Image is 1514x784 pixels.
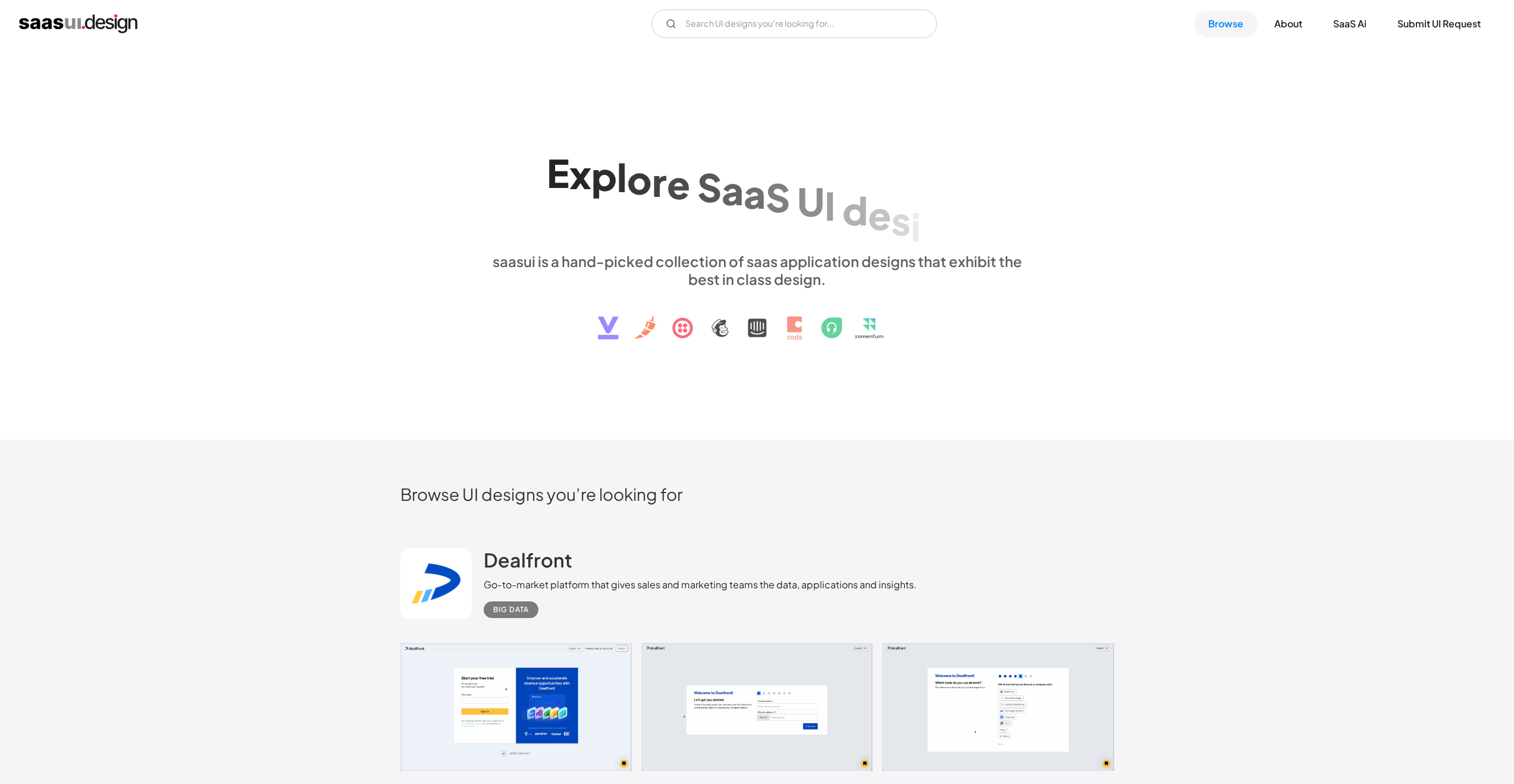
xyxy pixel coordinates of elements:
[1383,11,1495,37] a: Submit UI Request
[484,252,1031,288] div: saasui is a hand-picked collection of saas application designs that exhibit the best in class des...
[19,14,137,33] a: home
[697,164,722,210] div: S
[651,10,937,38] form: Email Form
[400,484,1114,504] h2: Browse UI designs you’re looking for
[868,193,891,239] div: e
[591,153,617,199] div: p
[617,155,627,200] div: l
[766,174,790,220] div: S
[651,10,937,38] input: Search UI designs you're looking for...
[627,156,652,202] div: o
[1260,11,1316,37] a: About
[652,159,667,205] div: r
[547,150,569,196] div: E
[825,183,835,229] div: I
[842,187,868,233] div: d
[484,548,572,578] a: Dealfront
[484,548,572,572] h2: Dealfront
[667,161,690,207] div: e
[493,603,529,617] div: Big Data
[891,198,911,244] div: s
[484,578,917,592] div: Go-to-market platform that gives sales and marketing teams the data, applications and insights.
[911,203,921,249] div: i
[484,149,1031,240] h1: Explore SaaS UI design patterns & interactions.
[722,167,744,213] div: a
[577,288,938,350] img: text, icon, saas logo
[569,152,591,197] div: x
[1319,11,1381,37] a: SaaS Ai
[744,171,766,217] div: a
[1194,11,1258,37] a: Browse
[797,178,825,224] div: U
